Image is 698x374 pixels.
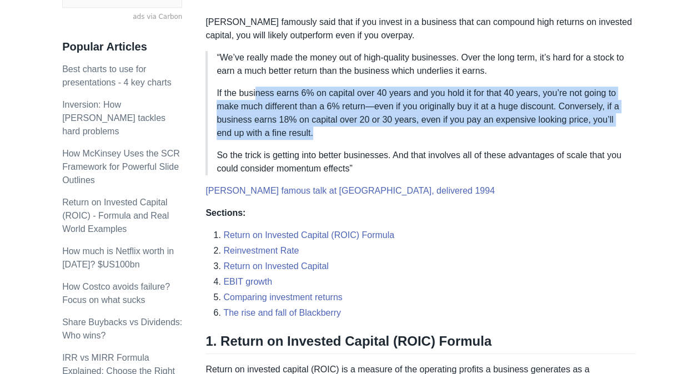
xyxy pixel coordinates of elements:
a: Comparing investment returns [223,292,342,302]
p: [PERSON_NAME] famously said that if you invest in a business that can compound high returns on in... [205,16,636,42]
a: EBIT growth [223,277,272,286]
a: ads via Carbon [62,12,182,22]
a: How Costco avoids failure? Focus on what sucks [62,282,170,305]
p: So the trick is getting into better businesses. And that involves all of these advantages of scal... [217,149,627,175]
a: Reinvestment Rate [223,246,299,255]
a: Best charts to use for presentations - 4 key charts [62,64,172,87]
a: Share Buybacks vs Dividends: Who wins? [62,317,182,340]
a: Return on Invested Capital (ROIC) - Formula and Real World Examples [62,198,169,234]
a: The rise and fall of Blackberry [223,308,341,317]
h2: 1. Return on Invested Capital (ROIC) Formula [205,333,636,354]
a: Inversion: How [PERSON_NAME] tackles hard problems [62,100,165,136]
a: [PERSON_NAME] famous talk at [GEOGRAPHIC_DATA], delivered 1994 [205,186,494,195]
a: Return on Invested Capital (ROIC) Formula [223,230,394,240]
a: Return on Invested Capital [223,261,328,271]
a: How McKinsey Uses the SCR Framework for Powerful Slide Outlines [62,149,180,185]
h3: Popular Articles [62,40,182,54]
p: “We’ve really made the money out of high-quality businesses. Over the long term, it’s hard for a ... [217,51,627,78]
a: How much is Netflix worth in [DATE]? $US100bn [62,246,174,269]
p: If the business earns 6% on capital over 40 years and you hold it for that 40 years, you’re not g... [217,87,627,140]
strong: Sections: [205,208,245,218]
